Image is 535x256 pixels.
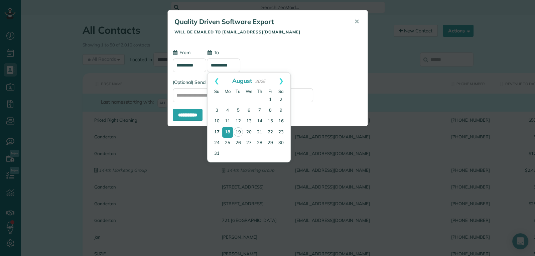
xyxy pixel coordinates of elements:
label: (Optional) Send a copy of this email to: [173,79,363,86]
span: Sunday [214,89,220,94]
span: August [232,77,252,84]
a: 18 [222,127,233,138]
a: 4 [222,105,233,116]
span: Wednesday [246,89,252,94]
a: 2 [276,95,286,105]
a: 29 [265,138,276,148]
label: From [173,49,190,56]
a: 11 [222,116,233,127]
a: 3 [212,105,222,116]
a: 9 [276,105,286,116]
a: 24 [212,138,222,148]
a: 12 [233,116,244,127]
span: Friday [268,89,272,94]
a: 22 [265,127,276,138]
a: 16 [276,116,286,127]
a: 25 [222,138,233,148]
a: 26 [233,138,244,148]
a: Prev [208,73,226,89]
a: 1 [265,95,276,105]
a: 15 [265,116,276,127]
a: 28 [254,138,265,148]
a: 14 [254,116,265,127]
a: 13 [244,116,254,127]
a: 17 [212,127,222,138]
span: Saturday [278,89,284,94]
a: Next [272,73,290,89]
span: Thursday [257,89,262,94]
a: 5 [233,105,244,116]
a: 21 [254,127,265,138]
a: 8 [265,105,276,116]
a: 27 [244,138,254,148]
a: 10 [212,116,222,127]
span: Tuesday [236,89,241,94]
a: 20 [244,127,254,138]
span: Monday [225,89,231,94]
a: 19 [234,127,243,137]
a: 6 [244,105,254,116]
h5: Will be emailed to [EMAIL_ADDRESS][DOMAIN_NAME] [174,30,345,34]
a: 31 [212,148,222,159]
a: 7 [254,105,265,116]
span: 2025 [255,79,266,84]
a: 23 [276,127,286,138]
span: ✕ [354,18,359,25]
label: To [207,49,219,56]
a: 30 [276,138,286,148]
h5: Quality Driven Software Export [174,17,345,26]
